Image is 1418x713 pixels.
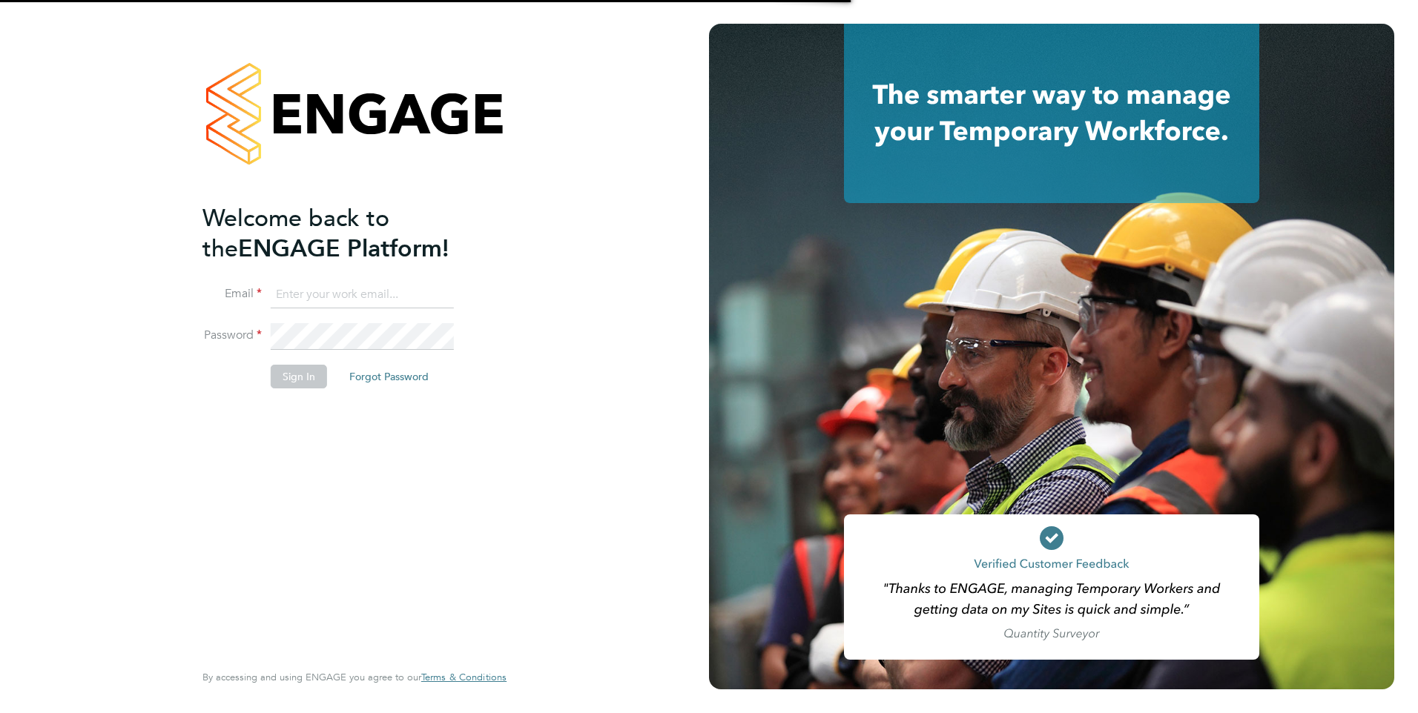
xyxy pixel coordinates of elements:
button: Sign In [271,365,327,388]
label: Password [202,328,262,343]
button: Forgot Password [337,365,441,388]
h2: ENGAGE Platform! [202,203,492,264]
input: Enter your work email... [271,282,454,308]
span: Terms & Conditions [421,671,507,683]
span: By accessing and using ENGAGE you agree to our [202,671,507,683]
span: Welcome back to the [202,204,389,263]
label: Email [202,286,262,302]
a: Terms & Conditions [421,671,507,683]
